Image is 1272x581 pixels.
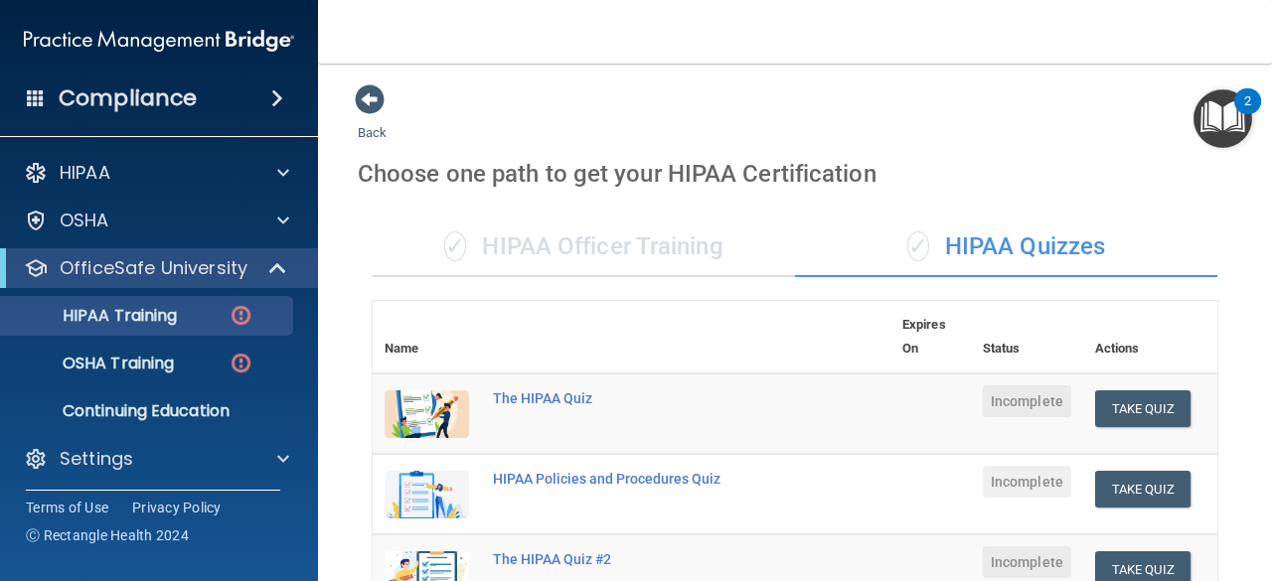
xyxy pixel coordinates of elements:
span: Incomplete [983,546,1071,578]
p: OSHA [60,209,109,232]
a: Privacy Policy [132,498,222,517]
img: danger-circle.6113f641.png [229,351,253,375]
div: 2 [1244,101,1251,127]
iframe: Drift Widget Chat Controller [1173,444,1248,519]
img: PMB logo [24,21,294,61]
button: Take Quiz [1095,471,1191,508]
div: The HIPAA Quiz #2 [493,551,791,567]
span: Incomplete [983,466,1071,498]
a: Terms of Use [26,498,108,517]
span: ✓ [444,231,466,261]
div: HIPAA Quizzes [795,218,1217,277]
button: Open Resource Center, 2 new notifications [1193,89,1252,148]
th: Name [373,301,481,373]
a: Back [358,101,387,140]
a: OfficeSafe University [24,256,288,280]
button: Take Quiz [1095,390,1191,427]
div: HIPAA Policies and Procedures Quiz [493,471,791,487]
a: OSHA [24,209,289,232]
h4: Compliance [59,84,197,112]
a: HIPAA [24,161,289,185]
p: Continuing Education [13,401,284,421]
p: OSHA Training [13,354,174,373]
div: Choose one path to get your HIPAA Certification [358,145,1232,203]
span: Incomplete [983,385,1071,417]
p: HIPAA [60,161,110,185]
p: OfficeSafe University [60,256,247,280]
th: Expires On [890,301,971,373]
th: Actions [1083,301,1217,373]
a: Settings [24,447,289,471]
th: Status [971,301,1083,373]
p: Settings [60,447,133,471]
div: HIPAA Officer Training [373,218,795,277]
span: ✓ [907,231,929,261]
p: HIPAA Training [13,306,177,326]
img: danger-circle.6113f641.png [229,303,253,328]
div: The HIPAA Quiz [493,390,791,406]
span: Ⓒ Rectangle Health 2024 [26,525,189,545]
